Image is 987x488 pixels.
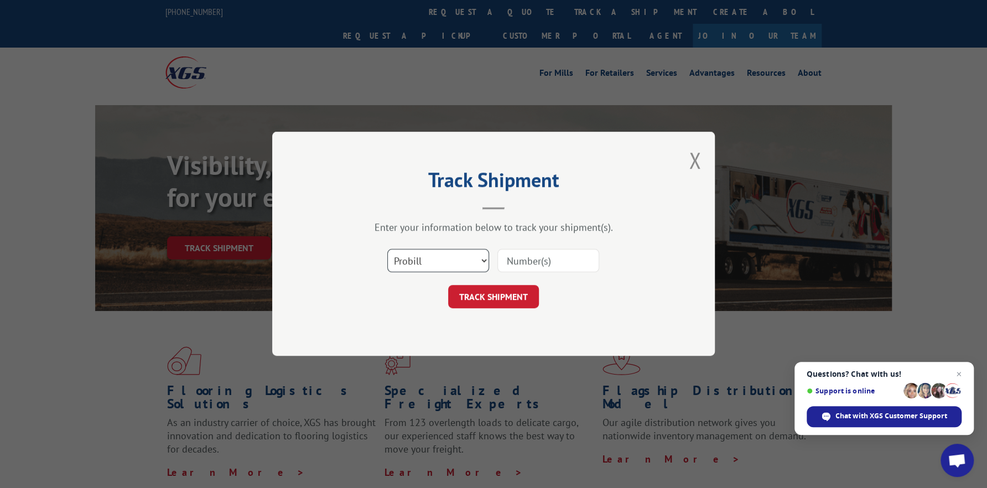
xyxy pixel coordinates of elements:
[328,221,659,234] div: Enter your information below to track your shipment(s).
[952,367,965,381] span: Close chat
[807,370,962,378] span: Questions? Chat with us!
[807,387,900,395] span: Support is online
[941,444,974,477] div: Open chat
[497,250,599,273] input: Number(s)
[807,406,962,427] div: Chat with XGS Customer Support
[328,172,659,193] h2: Track Shipment
[448,285,539,309] button: TRACK SHIPMENT
[689,146,701,175] button: Close modal
[835,411,947,421] span: Chat with XGS Customer Support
